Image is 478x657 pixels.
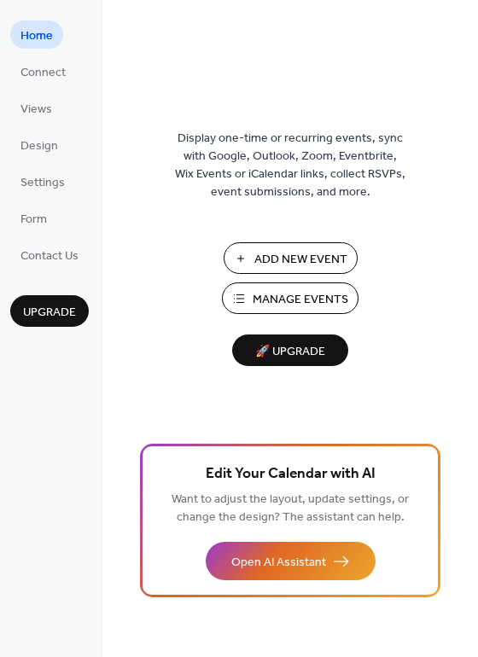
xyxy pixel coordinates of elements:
[222,282,358,314] button: Manage Events
[232,334,348,366] button: 🚀 Upgrade
[23,304,76,322] span: Upgrade
[20,27,53,45] span: Home
[172,488,409,529] span: Want to adjust the layout, update settings, or change the design? The assistant can help.
[20,64,66,82] span: Connect
[242,340,338,363] span: 🚀 Upgrade
[253,291,348,309] span: Manage Events
[20,101,52,119] span: Views
[10,94,62,122] a: Views
[10,131,68,159] a: Design
[224,242,358,274] button: Add New Event
[231,554,326,572] span: Open AI Assistant
[206,542,376,580] button: Open AI Assistant
[20,174,65,192] span: Settings
[20,137,58,155] span: Design
[10,20,63,49] a: Home
[10,57,76,85] a: Connect
[10,167,75,195] a: Settings
[175,130,405,201] span: Display one-time or recurring events, sync with Google, Outlook, Zoom, Eventbrite, Wix Events or ...
[10,295,89,327] button: Upgrade
[20,211,47,229] span: Form
[10,204,57,232] a: Form
[254,251,347,269] span: Add New Event
[206,462,376,486] span: Edit Your Calendar with AI
[10,241,89,269] a: Contact Us
[271,55,310,98] img: logo_icon.svg
[20,247,79,265] span: Contact Us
